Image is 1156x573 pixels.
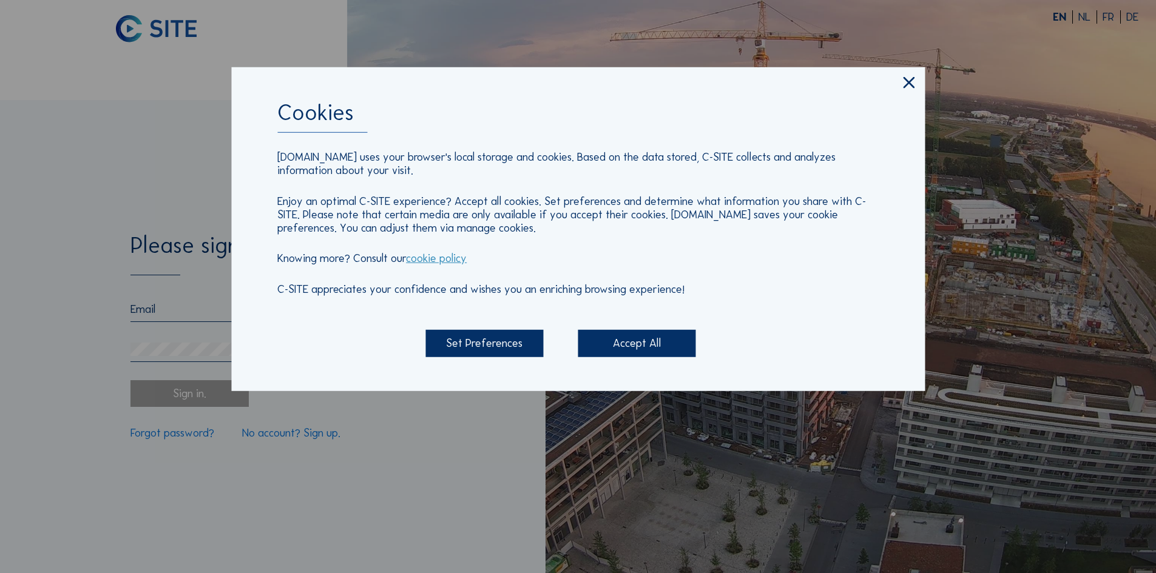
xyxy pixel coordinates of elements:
[578,330,696,357] div: Accept All
[277,150,879,177] p: [DOMAIN_NAME] uses your browser's local storage and cookies. Based on the data stored, C-SITE col...
[277,194,879,234] p: Enjoy an optimal C-SITE experience? Accept all cookies. Set preferences and determine what inform...
[406,252,467,265] a: cookie policy
[277,282,879,295] p: C-SITE appreciates your confidence and wishes you an enriching browsing experience!
[277,252,879,265] p: Knowing more? Consult our
[425,330,543,357] div: Set Preferences
[277,101,879,132] div: Cookies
